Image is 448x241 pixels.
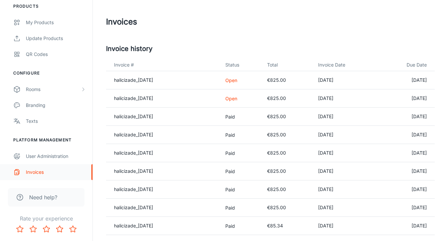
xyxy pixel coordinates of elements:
p: Paid [225,150,257,157]
h1: Invoices [106,16,137,28]
td: [DATE] [313,71,377,89]
a: halicizade_[DATE] [114,132,153,137]
td: [DATE] [377,108,435,126]
a: halicizade_[DATE] [114,77,153,83]
td: [DATE] [313,108,377,126]
p: Paid [225,113,257,120]
a: halicizade_[DATE] [114,95,153,101]
a: halicizade_[DATE] [114,205,153,210]
td: [DATE] [313,126,377,144]
td: [DATE] [313,144,377,162]
span: Need help? [29,193,57,201]
div: QR Codes [26,51,86,58]
button: Rate 4 star [53,222,66,236]
th: Due Date [377,59,435,71]
div: Update Products [26,35,86,42]
p: Paid [225,222,257,229]
p: Open [225,77,257,84]
td: €825.00 [262,71,313,89]
td: €825.00 [262,180,313,199]
button: Rate 2 star [27,222,40,236]
th: Invoice # [106,59,220,71]
td: €825.00 [262,126,313,144]
th: Total [262,59,313,71]
th: Invoice Date [313,59,377,71]
a: halicizade_[DATE] [114,186,153,192]
div: Texts [26,118,86,125]
p: Paid [225,204,257,211]
div: Rooms [26,86,81,93]
p: Open [225,95,257,102]
button: Rate 1 star [13,222,27,236]
div: Branding [26,102,86,109]
td: €825.00 [262,89,313,108]
td: [DATE] [377,217,435,235]
td: [DATE] [377,162,435,180]
td: [DATE] [377,89,435,108]
td: [DATE] [377,144,435,162]
th: Status [220,59,262,71]
a: halicizade_[DATE] [114,168,153,174]
td: €825.00 [262,162,313,180]
td: €825.00 [262,108,313,126]
td: [DATE] [313,162,377,180]
td: €825.00 [262,144,313,162]
td: [DATE] [313,217,377,235]
div: My Products [26,19,86,26]
a: halicizade_[DATE] [114,114,153,119]
td: €825.00 [262,199,313,217]
button: Rate 3 star [40,222,53,236]
td: [DATE] [377,199,435,217]
td: [DATE] [377,180,435,199]
p: Paid [225,186,257,193]
p: Paid [225,131,257,138]
td: €85.34 [262,217,313,235]
td: [DATE] [313,199,377,217]
p: Rate your experience [5,215,87,222]
td: [DATE] [377,126,435,144]
h5: Invoice history [106,44,435,54]
div: User Administration [26,153,86,160]
a: halicizade_[DATE] [114,223,153,228]
div: Invoices [26,169,86,176]
td: [DATE] [377,71,435,89]
p: Paid [225,168,257,175]
button: Rate 5 star [66,222,80,236]
a: halicizade_[DATE] [114,150,153,156]
td: [DATE] [313,180,377,199]
td: [DATE] [313,89,377,108]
